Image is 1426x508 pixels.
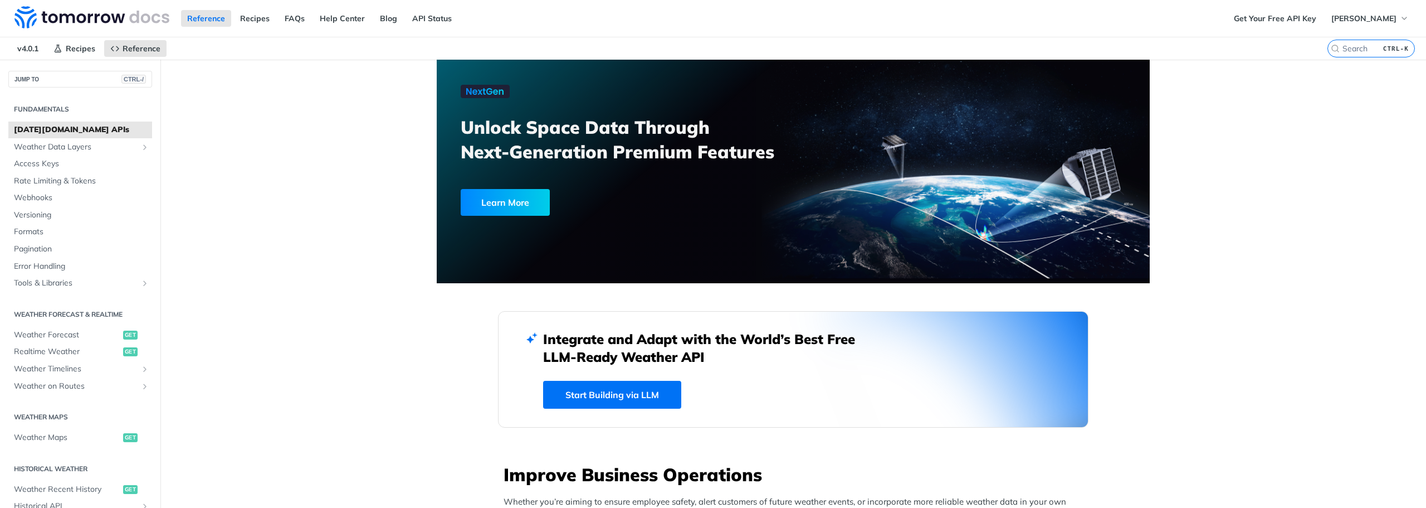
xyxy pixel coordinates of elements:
a: Weather Forecastget [8,327,152,343]
a: Help Center [314,10,371,27]
span: Weather Timelines [14,364,138,375]
span: Weather Forecast [14,330,120,341]
span: Reference [123,43,160,54]
div: Learn More [461,189,550,216]
a: Pagination [8,241,152,258]
h2: Integrate and Adapt with the World’s Best Free LLM-Ready Weather API [543,330,872,366]
span: Webhooks [14,192,149,204]
a: Weather TimelinesShow subpages for Weather Timelines [8,361,152,378]
span: Error Handling [14,261,149,272]
kbd: CTRL-K [1380,43,1412,54]
h2: Fundamentals [8,104,152,114]
a: Access Keys [8,156,152,172]
span: [DATE][DOMAIN_NAME] APIs [14,124,149,136]
h3: Unlock Space Data Through Next-Generation Premium Features [461,115,805,164]
a: Weather Recent Historyget [8,481,152,498]
a: Get Your Free API Key [1228,10,1322,27]
a: Weather Mapsget [8,429,152,446]
span: Access Keys [14,158,149,170]
a: Learn More [461,189,736,216]
button: Show subpages for Weather on Routes [140,382,149,391]
button: Show subpages for Weather Timelines [140,365,149,374]
a: Webhooks [8,190,152,206]
svg: Search [1331,44,1340,53]
span: Pagination [14,244,149,255]
span: Weather Data Layers [14,142,138,153]
span: Recipes [66,43,95,54]
a: API Status [406,10,458,27]
span: Weather Maps [14,432,120,443]
img: NextGen [461,85,510,98]
span: [PERSON_NAME] [1331,13,1396,23]
a: Weather Data LayersShow subpages for Weather Data Layers [8,139,152,156]
a: Start Building via LLM [543,381,681,409]
a: Tools & LibrariesShow subpages for Tools & Libraries [8,275,152,292]
span: Weather Recent History [14,484,120,495]
span: get [123,331,138,340]
button: Show subpages for Weather Data Layers [140,143,149,152]
a: Blog [374,10,403,27]
h2: Weather Maps [8,412,152,422]
span: get [123,347,138,356]
h2: Weather Forecast & realtime [8,309,152,320]
span: v4.0.1 [11,40,45,57]
a: Recipes [234,10,276,27]
a: FAQs [279,10,311,27]
span: get [123,485,138,494]
span: Formats [14,226,149,238]
a: Rate Limiting & Tokens [8,173,152,190]
button: Show subpages for Tools & Libraries [140,279,149,288]
span: Realtime Weather [14,346,120,357]
span: Rate Limiting & Tokens [14,176,149,187]
a: Versioning [8,207,152,224]
a: Recipes [47,40,101,57]
button: JUMP TOCTRL-/ [8,71,152,88]
img: Tomorrow.io Weather API Docs [14,6,169,28]
span: Weather on Routes [14,381,138,392]
a: Formats [8,224,152,240]
span: Tools & Libraries [14,278,138,289]
a: Reference [181,10,231,27]
a: Error Handling [8,258,152,275]
span: CTRL-/ [121,75,146,84]
a: Realtime Weatherget [8,343,152,360]
button: [PERSON_NAME] [1325,10,1415,27]
a: Reference [104,40,167,57]
h2: Historical Weather [8,464,152,474]
a: Weather on RoutesShow subpages for Weather on Routes [8,378,152,395]
span: Versioning [14,210,149,221]
h3: Improve Business Operations [504,462,1088,487]
a: [DATE][DOMAIN_NAME] APIs [8,122,152,138]
span: get [123,433,138,442]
